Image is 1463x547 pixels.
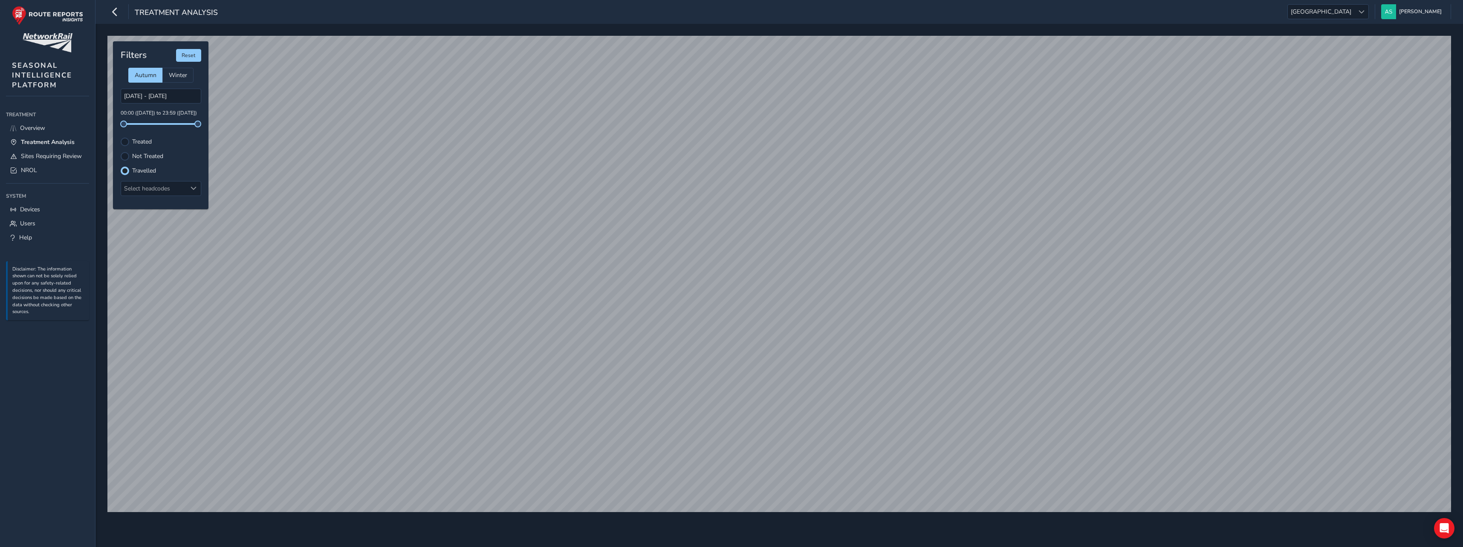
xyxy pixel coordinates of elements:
div: Autumn [128,68,162,83]
h4: Filters [121,50,147,60]
div: Select headcodes [121,181,187,196]
span: Overview [20,124,45,132]
button: Reset [176,49,201,62]
p: Disclaimer: The information shown can not be solely relied upon for any safety-related decisions,... [12,266,85,316]
canvas: Map [107,36,1451,512]
span: Autumn [135,71,156,79]
span: Treatment Analysis [21,138,75,146]
img: customer logo [23,33,72,52]
a: Treatment Analysis [6,135,89,149]
label: Treated [132,139,152,145]
img: rr logo [12,6,83,25]
a: Sites Requiring Review [6,149,89,163]
span: Sites Requiring Review [21,152,82,160]
div: Treatment [6,108,89,121]
span: Users [20,219,35,227]
span: NROL [21,166,37,174]
span: Help [19,233,32,242]
span: [PERSON_NAME] [1399,4,1442,19]
span: Devices [20,205,40,213]
a: NROL [6,163,89,177]
span: Treatment Analysis [135,7,218,19]
span: Winter [169,71,187,79]
a: Devices [6,202,89,216]
p: 00:00 ([DATE]) to 23:59 ([DATE]) [121,109,201,117]
div: Open Intercom Messenger [1434,518,1454,538]
span: [GEOGRAPHIC_DATA] [1288,5,1354,19]
label: Travelled [132,168,156,174]
img: diamond-layout [1381,4,1396,19]
div: Winter [162,68,194,83]
button: [PERSON_NAME] [1381,4,1445,19]
span: SEASONAL INTELLIGENCE PLATFORM [12,60,72,90]
a: Overview [6,121,89,135]
label: Not Treated [132,153,163,159]
a: Users [6,216,89,230]
div: System [6,190,89,202]
a: Help [6,230,89,245]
